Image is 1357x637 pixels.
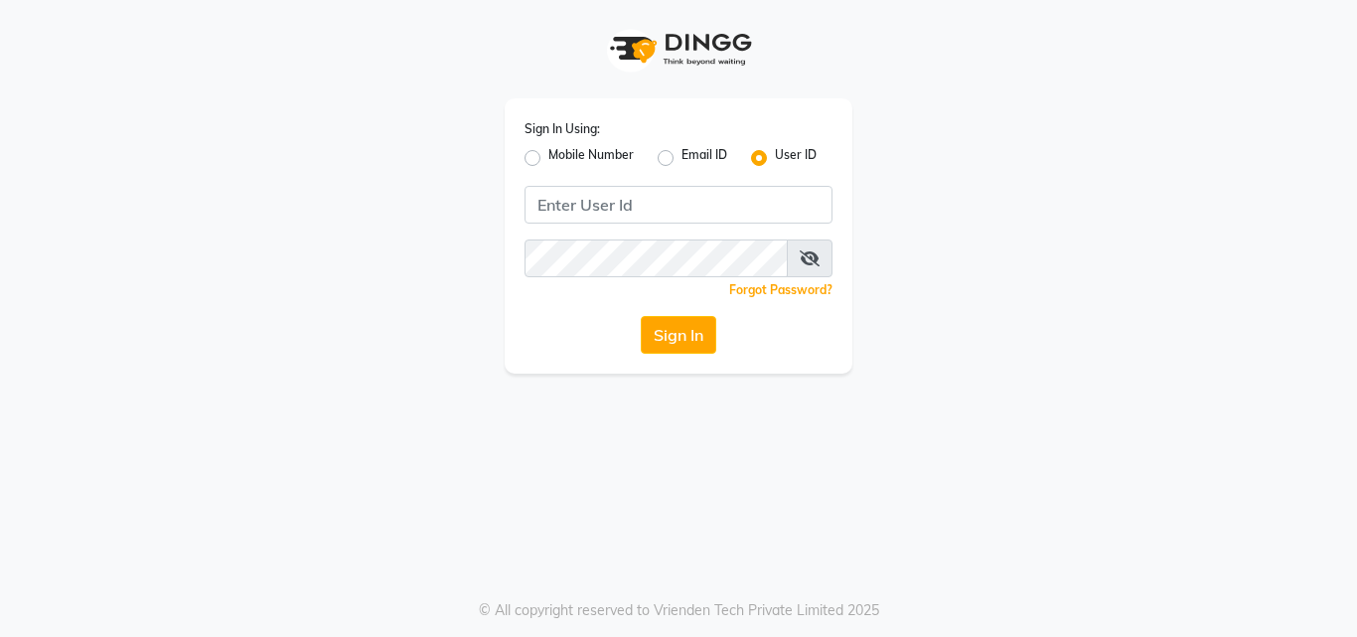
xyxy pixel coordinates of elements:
[525,239,788,277] input: Username
[599,20,758,79] img: logo1.svg
[525,120,600,138] label: Sign In Using:
[775,146,817,170] label: User ID
[681,146,727,170] label: Email ID
[525,186,832,224] input: Username
[548,146,634,170] label: Mobile Number
[729,282,832,297] a: Forgot Password?
[641,316,716,354] button: Sign In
